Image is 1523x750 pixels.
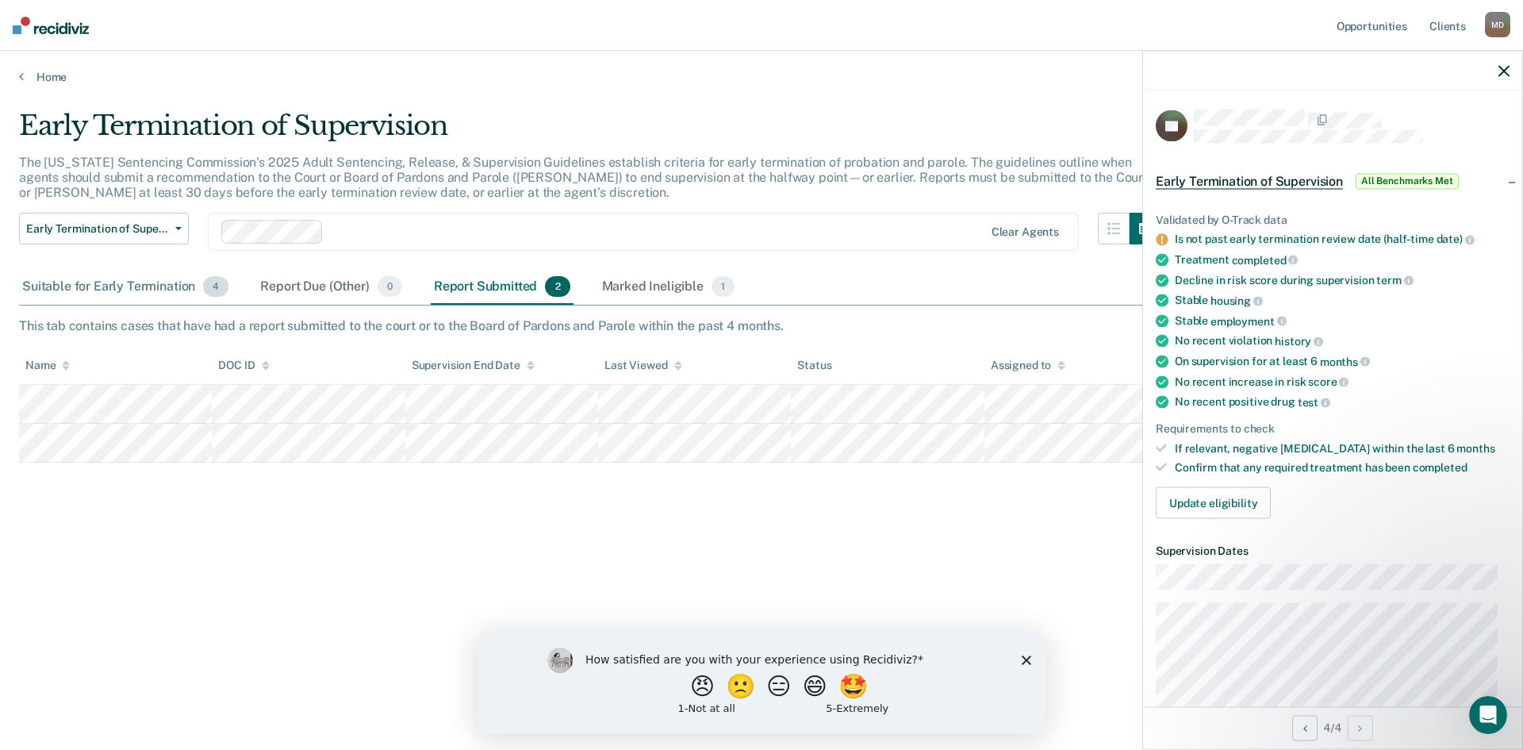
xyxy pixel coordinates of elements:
div: Early Termination of SupervisionAll Benchmarks Met [1143,156,1522,206]
span: housing [1210,294,1263,306]
button: Update eligibility [1156,487,1271,519]
span: 4 [203,276,228,297]
span: completed [1232,253,1299,266]
div: Marked Ineligible [599,270,738,305]
span: months [1456,441,1494,454]
div: Status [797,359,831,372]
div: No recent increase in risk [1175,375,1510,389]
span: months [1320,355,1370,367]
a: Home [19,70,1504,84]
span: 0 [378,276,402,297]
div: Report Submitted [431,270,574,305]
div: On supervision for at least 6 [1175,354,1510,368]
div: Clear agents [992,225,1059,239]
div: Suitable for Early Termination [19,270,232,305]
div: Name [25,359,70,372]
span: history [1275,335,1323,348]
div: Decline in risk score during supervision [1175,273,1510,287]
div: Treatment [1175,252,1510,267]
button: Next Opportunity [1348,715,1373,740]
div: Stable [1175,294,1510,308]
div: Validated by O-Track data [1156,213,1510,226]
button: Previous Opportunity [1292,715,1318,740]
div: Supervision End Date [412,359,535,372]
p: The [US_STATE] Sentencing Commission’s 2025 Adult Sentencing, Release, & Supervision Guidelines e... [19,155,1148,200]
span: employment [1210,314,1286,327]
div: Early Termination of Supervision [19,110,1161,155]
div: DOC ID [218,359,269,372]
div: Assigned to [991,359,1065,372]
div: Confirm that any required treatment has been [1175,461,1510,475]
img: Recidiviz [13,17,89,34]
iframe: Survey by Kim from Recidiviz [478,632,1045,734]
span: term [1376,274,1413,287]
div: Requirements to check [1156,421,1510,435]
span: score [1308,375,1348,388]
span: 1 [712,276,735,297]
div: Last Viewed [604,359,681,372]
span: test [1298,395,1330,408]
span: Early Termination of Supervision [1156,173,1343,189]
span: All Benchmarks Met [1356,173,1459,189]
div: Stable [1175,313,1510,328]
div: 4 / 4 [1143,706,1522,748]
span: Early Termination of Supervision [26,222,169,236]
div: Is not past early termination review date (half-time date) [1175,233,1510,247]
div: This tab contains cases that have had a report submitted to the court or to the Board of Pardons ... [19,318,1504,333]
div: M D [1485,12,1510,37]
div: Report Due (Other) [257,270,405,305]
div: No recent violation [1175,334,1510,348]
div: No recent positive drug [1175,395,1510,410]
iframe: Intercom live chat [1469,696,1507,734]
div: If relevant, negative [MEDICAL_DATA] within the last 6 [1175,441,1510,455]
dt: Supervision Dates [1156,544,1510,558]
span: completed [1413,461,1467,474]
span: 2 [545,276,570,297]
